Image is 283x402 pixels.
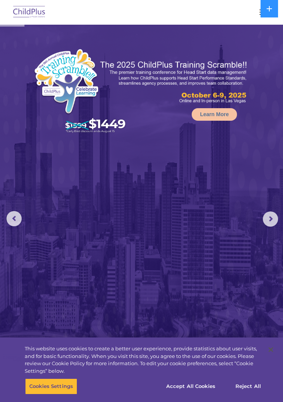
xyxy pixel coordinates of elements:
span: Last name [122,44,145,50]
button: Cookies Settings [25,378,77,394]
button: Reject All [224,378,272,394]
button: Close [262,341,279,358]
img: ChildPlus by Procare Solutions [11,3,47,21]
button: Accept All Cookies [162,378,219,394]
a: Learn More [192,108,237,121]
div: This website uses cookies to create a better user experience, provide statistics about user visit... [25,345,263,375]
span: Phone number [122,75,154,81]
